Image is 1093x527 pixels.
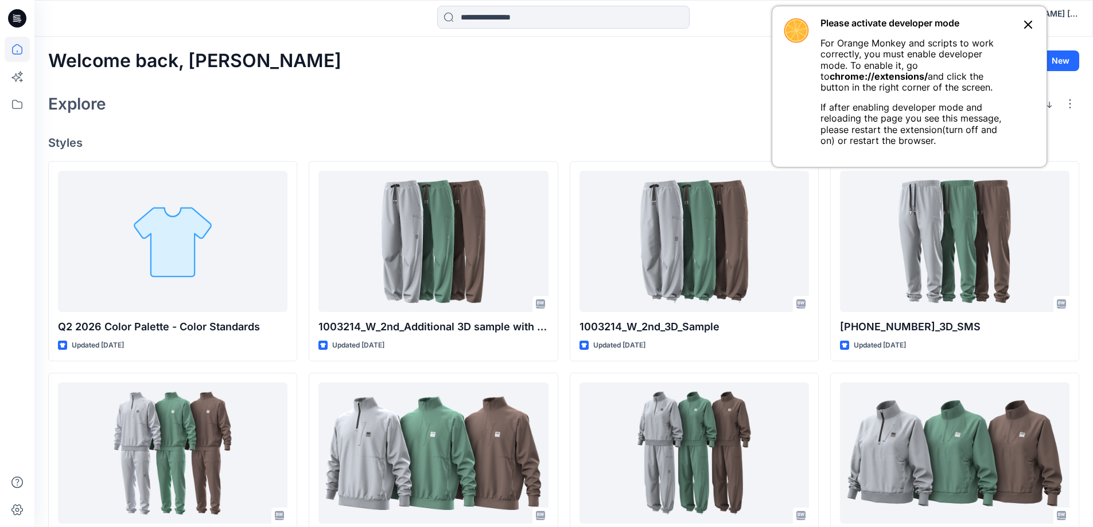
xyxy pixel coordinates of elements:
h4: Styles [48,136,1079,150]
p: 1003214_W_2nd_3D_Sample [579,319,809,335]
h3: Please activate developer mode [820,18,1010,29]
p: 1003214_W_2nd_Additional 3D sample with the leg opening uncinched [318,319,548,335]
p: Updated [DATE] [72,339,124,352]
a: 1003215_3D_Top & 1003218_3D_Bottom_OUTFIT [58,382,287,524]
p: For Orange Monkey and scripts to work correctly, you must enable developer mode. To enable it, go... [820,38,1010,93]
button: New [1028,50,1079,71]
h2: Explore [48,95,106,113]
a: 1003215-M_3D_Sample [318,382,548,524]
img: OrangeMonkey Logo [784,18,809,43]
p: [PHONE_NUMBER]_3D_SMS [840,319,1069,335]
b: chrome://extensions/ [830,71,928,82]
p: Q2 2026 Color Palette - Color Standards [58,319,287,335]
p: Updated [DATE] [854,339,906,352]
a: 1003213-W_2nd_3D_Sample [840,382,1069,524]
a: Q2 2026 Color Palette - Color Standards [58,171,287,313]
p: If after enabling developer mode and reloading the page you see this message, please restart the ... [820,102,1010,146]
h2: Welcome back, [PERSON_NAME] [48,50,341,72]
p: Updated [DATE] [332,339,384,352]
a: 1003214_W_2nd_Additional 3D sample with the leg opening uncinched [318,171,548,313]
a: 1003213_3D_Top & 1003214_3D_Bottom_OUTFIT [579,382,809,524]
a: 1003218_3D_SMS [840,171,1069,313]
a: 1003214_W_2nd_3D_Sample [579,171,809,313]
p: Updated [DATE] [593,339,645,352]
